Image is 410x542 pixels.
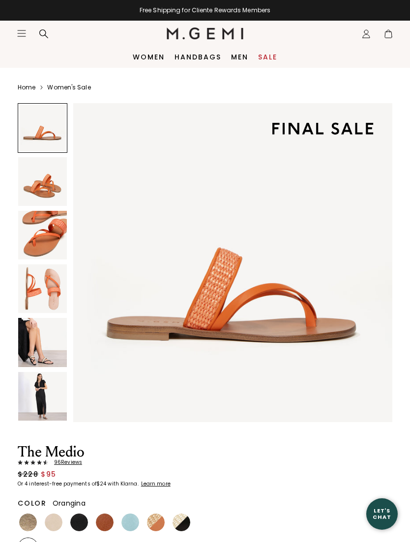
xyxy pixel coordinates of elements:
[19,513,37,531] img: Champagne
[18,459,223,465] a: 96Reviews
[17,29,27,38] button: Open site menu
[140,481,171,487] a: Learn more
[108,480,140,487] klarna-placement-style-body: with Klarna
[133,53,165,61] a: Women
[258,53,277,61] a: Sale
[96,513,114,531] img: Saddle
[73,103,392,422] img: The Medio
[47,84,90,91] a: Women's Sale
[18,211,67,259] img: The Medio
[70,513,88,531] img: Black Leather
[18,84,35,91] a: Home
[18,499,47,507] h2: Color
[231,53,248,61] a: Men
[366,508,398,520] div: Let's Chat
[175,53,221,61] a: Handbags
[18,264,67,313] img: The Medio
[18,469,38,479] span: $228
[18,318,67,367] img: The Medio
[167,28,244,39] img: M.Gemi
[53,498,86,508] span: Orangina
[96,480,106,487] klarna-placement-style-amount: $24
[141,480,171,487] klarna-placement-style-cta: Learn more
[198,513,216,531] img: Cobalt Blue
[18,372,67,421] img: The Medio
[259,109,386,148] img: final sale tag
[18,480,96,487] klarna-placement-style-body: Or 4 interest-free payments of
[147,513,165,531] img: Tan and Natural
[173,513,190,531] img: Black and Beige
[18,157,67,206] img: The Medio
[45,513,62,531] img: Latte
[121,513,139,531] img: Capri Blue
[41,469,57,479] span: $95
[18,445,223,459] h1: The Medio
[48,459,82,465] span: 96 Review s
